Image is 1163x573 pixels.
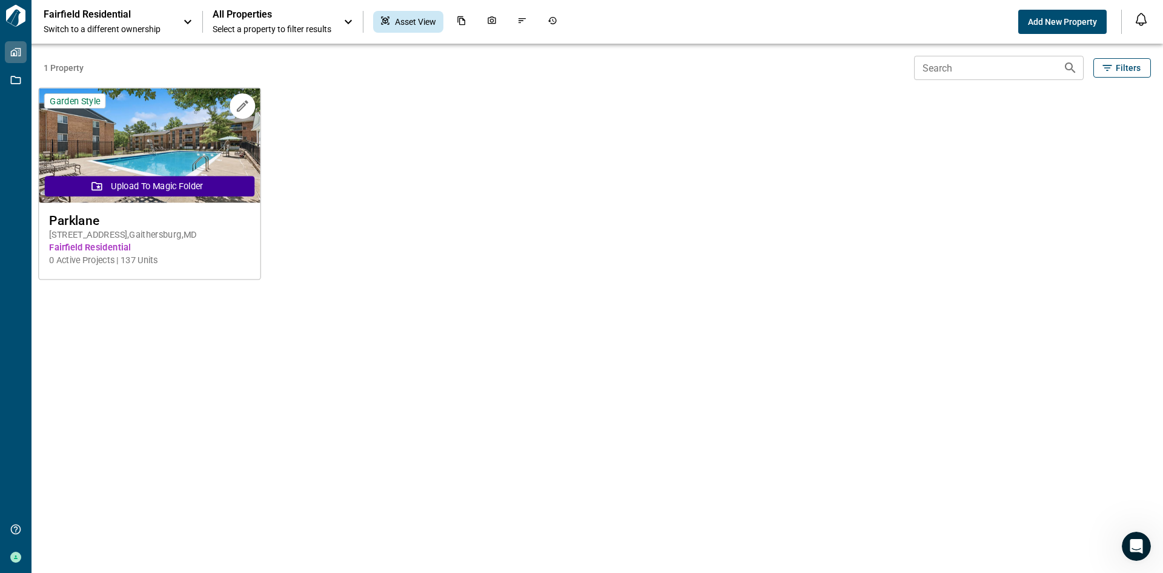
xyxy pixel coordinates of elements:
span: Select a property to filter results [213,23,331,35]
button: Open notification feed [1132,10,1151,29]
span: [STREET_ADDRESS] , Gaithersburg , MD [49,229,250,241]
button: Search properties [1058,56,1082,80]
span: Garden Style [50,95,100,107]
button: Filters [1093,58,1151,78]
div: Photos [480,11,504,33]
div: Asset View [373,11,443,33]
span: Filters [1116,62,1141,74]
span: 1 Property [44,62,909,74]
span: Parklane [49,213,250,228]
img: property-asset [39,89,260,203]
button: Upload to Magic Folder [45,176,254,196]
div: Documents [449,11,474,33]
span: Add New Property [1028,16,1097,28]
span: 0 Active Projects | 137 Units [49,254,250,267]
span: Asset View [395,16,436,28]
span: Switch to a different ownership [44,23,171,35]
div: Job History [540,11,565,33]
span: All Properties [213,8,331,21]
span: Fairfield Residential [49,241,250,254]
button: Add New Property [1018,10,1107,34]
div: Issues & Info [510,11,534,33]
iframe: Intercom live chat [1122,532,1151,561]
p: Fairfield Residential [44,8,153,21]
